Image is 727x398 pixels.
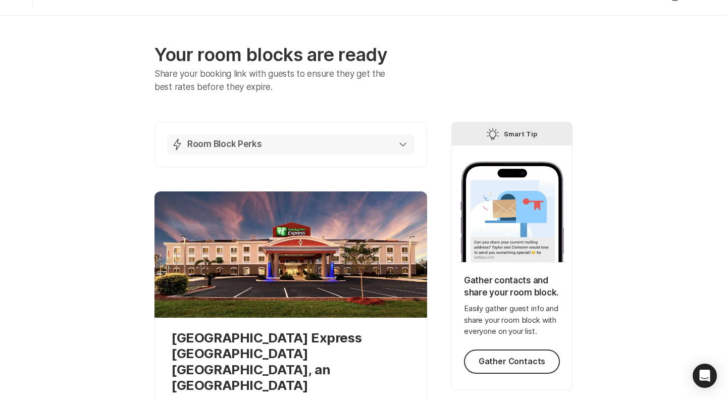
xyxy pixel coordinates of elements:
button: Room Block Perks [167,134,414,155]
p: Room Block Perks [187,138,262,151]
p: Easily gather guest info and share your room block with everyone on your list. [464,303,560,337]
div: Open Intercom Messenger [693,364,717,388]
p: [GEOGRAPHIC_DATA] Express [GEOGRAPHIC_DATA] [GEOGRAPHIC_DATA], an [GEOGRAPHIC_DATA] [171,330,410,393]
p: Gather contacts and share your room block. [464,275,560,299]
button: Gather Contacts [464,350,560,374]
p: Your room blocks are ready [154,44,427,66]
p: Share your booking link with guests to ensure they get the best rates before they expire. [154,68,400,93]
p: Smart Tip [504,128,537,140]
